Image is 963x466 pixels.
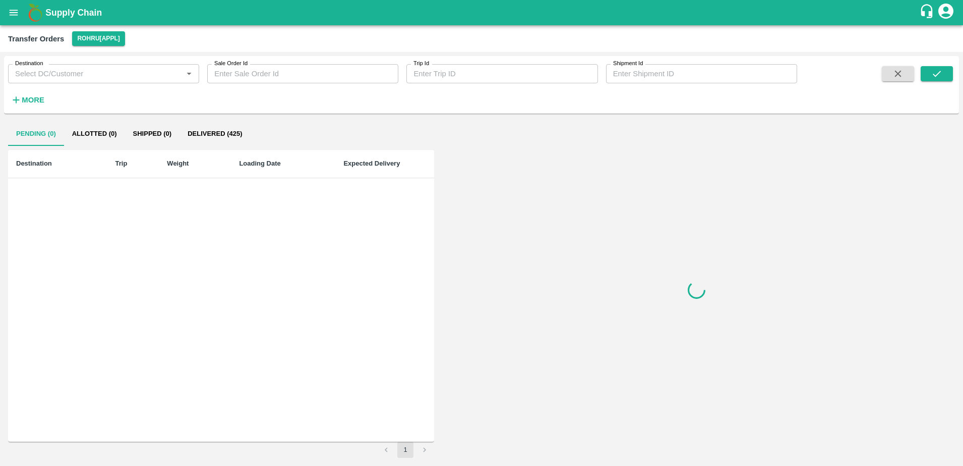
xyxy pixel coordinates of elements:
label: Sale Order Id [214,60,248,68]
b: Destination [16,160,52,167]
button: Shipped (0) [125,122,180,146]
a: Supply Chain [45,6,919,20]
button: Open [183,67,196,80]
button: Pending (0) [8,122,64,146]
input: Enter Trip ID [406,64,597,83]
button: More [8,91,47,109]
input: Enter Shipment ID [606,64,797,83]
button: Delivered (425) [179,122,250,146]
div: account of current user [937,2,955,23]
button: open drawer [2,1,25,24]
nav: pagination navigation [377,442,434,458]
img: logo [25,3,45,23]
b: Expected Delivery [343,160,400,167]
div: customer-support [919,4,937,22]
div: Transfer Orders [8,32,64,45]
button: Select DC [72,31,125,46]
strong: More [22,96,44,104]
label: Trip Id [413,60,429,68]
label: Destination [15,60,43,68]
input: Select DC/Customer [11,67,179,80]
b: Trip [115,160,128,167]
b: Weight [167,160,189,167]
input: Enter Sale Order Id [207,64,398,83]
button: page 1 [397,442,413,458]
button: Allotted (0) [64,122,125,146]
b: Loading Date [239,160,280,167]
label: Shipment Id [613,60,643,68]
b: Supply Chain [45,8,102,18]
